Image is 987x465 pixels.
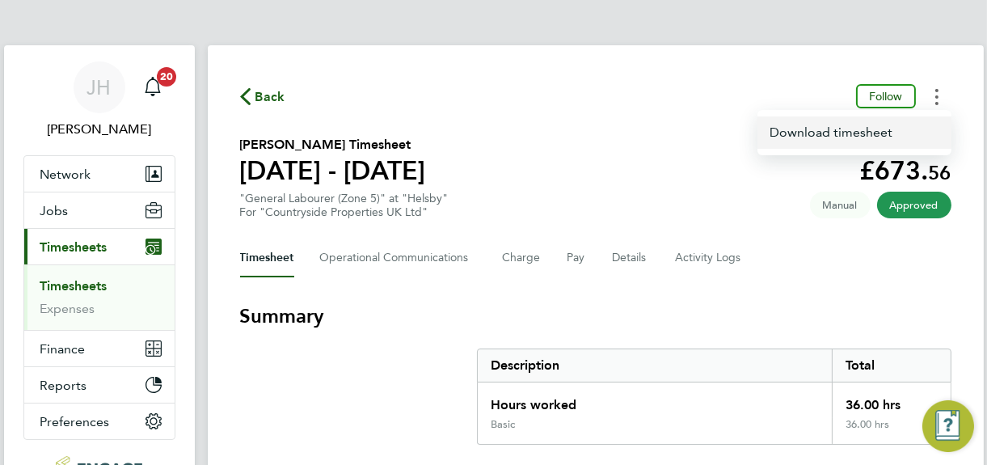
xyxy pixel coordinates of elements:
span: Finance [40,341,86,357]
span: 20 [157,67,176,87]
span: Timesheets [40,239,108,255]
button: Reports [24,367,175,403]
span: Network [40,167,91,182]
div: Timesheets [24,264,175,330]
div: Total [832,349,950,382]
span: Back [255,87,285,107]
button: Activity Logs [676,239,744,277]
h1: [DATE] - [DATE] [240,154,426,187]
app-decimal: £673. [860,155,951,186]
h2: [PERSON_NAME] Timesheet [240,135,426,154]
a: Expenses [40,301,95,316]
span: Reports [40,378,87,393]
div: 36.00 hrs [832,418,950,444]
button: Back [240,87,285,107]
button: Pay [567,239,587,277]
span: Preferences [40,414,110,429]
button: Timesheet [240,239,294,277]
span: 56 [929,161,951,184]
h3: Summary [240,303,951,329]
div: For "Countryside Properties UK Ltd" [240,205,449,219]
button: Timesheets Menu [922,84,951,109]
a: 20 [137,61,169,113]
div: 36.00 hrs [832,383,950,418]
button: Follow [856,84,916,108]
button: Operational Communications [320,239,477,277]
div: "General Labourer (Zone 5)" at "Helsby" [240,192,449,219]
div: Summary [477,349,951,445]
div: Basic [491,418,515,431]
span: JH [87,77,112,98]
a: Timesheets [40,278,108,294]
div: Description [478,349,833,382]
button: Jobs [24,192,175,228]
button: Network [24,156,175,192]
span: Jobs [40,203,69,218]
span: Follow [869,89,903,104]
div: Hours worked [478,383,833,418]
span: This timesheet has been approved. [877,192,951,218]
a: Timesheets Menu [757,116,951,149]
button: Charge [503,239,542,277]
button: Engage Resource Center [922,400,974,452]
a: JH[PERSON_NAME] [23,61,175,139]
button: Details [613,239,650,277]
button: Timesheets [24,229,175,264]
span: This timesheet was manually created. [810,192,871,218]
span: Jane Howley [23,120,175,139]
button: Finance [24,331,175,366]
button: Preferences [24,404,175,439]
